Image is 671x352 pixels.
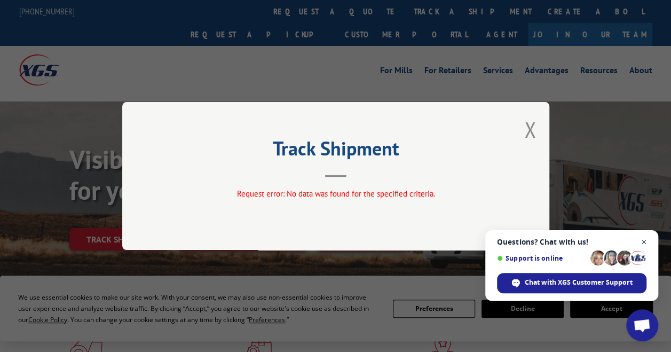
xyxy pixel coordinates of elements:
div: Open chat [626,309,658,341]
span: Request error: No data was found for the specified criteria. [236,189,435,199]
h2: Track Shipment [176,141,496,161]
div: Chat with XGS Customer Support [497,273,646,293]
span: Close chat [637,236,651,249]
span: Support is online [497,254,587,262]
span: Questions? Chat with us! [497,238,646,246]
span: Chat with XGS Customer Support [525,278,633,287]
button: Close modal [524,115,536,144]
